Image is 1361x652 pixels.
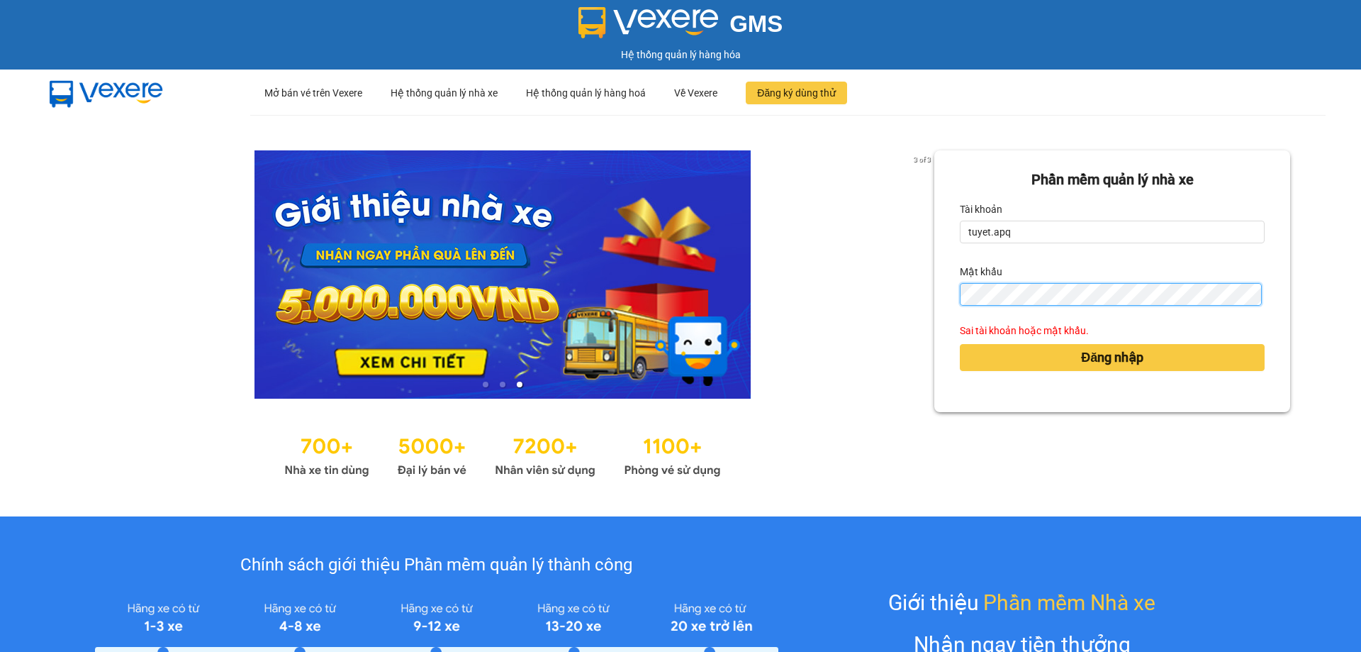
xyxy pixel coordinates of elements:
li: slide item 2 [500,382,505,387]
label: Mật khẩu [960,260,1002,283]
div: Giới thiệu [888,586,1155,619]
div: Hệ thống quản lý hàng hóa [4,47,1357,62]
p: 3 of 3 [909,150,934,169]
img: logo 2 [578,7,719,38]
span: Đăng nhập [1081,348,1143,368]
div: Về Vexere [674,70,717,116]
div: Hệ thống quản lý hàng hoá [526,70,646,116]
button: Đăng nhập [960,344,1265,371]
img: Statistics.png [284,427,721,481]
input: Mật khẩu [960,283,1261,306]
span: Đăng ký dùng thử [757,85,836,101]
a: GMS [578,21,783,33]
div: Phần mềm quản lý nhà xe [960,169,1265,191]
li: slide item 1 [483,382,488,387]
label: Tài khoản [960,198,1002,221]
span: Phần mềm Nhà xe [983,586,1155,619]
div: Chính sách giới thiệu Phần mềm quản lý thành công [95,552,778,579]
div: Mở bán vé trên Vexere [264,70,362,116]
input: Tài khoản [960,221,1265,243]
img: mbUUG5Q.png [35,70,177,116]
div: Sai tài khoản hoặc mật khẩu. [960,323,1265,338]
li: slide item 3 [517,382,522,387]
button: next slide / item [914,150,934,399]
span: GMS [729,11,783,37]
button: previous slide / item [71,150,91,399]
div: Hệ thống quản lý nhà xe [391,70,498,116]
button: Đăng ký dùng thử [746,82,847,104]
